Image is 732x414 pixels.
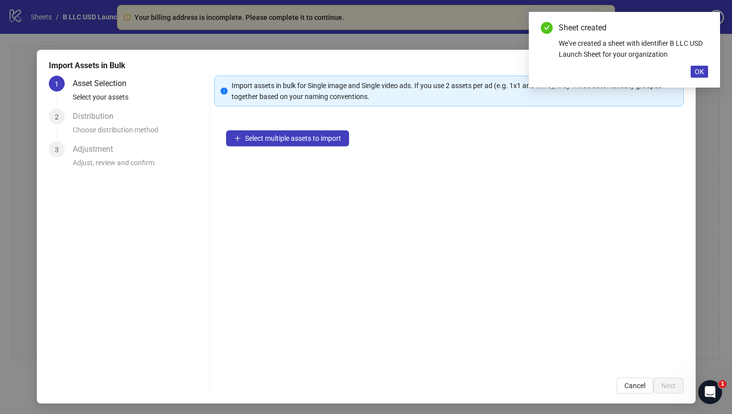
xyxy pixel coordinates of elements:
[541,22,553,34] span: check-circle
[653,378,684,394] button: Next
[55,146,59,154] span: 3
[234,135,241,142] span: plus
[226,130,349,146] button: Select multiple assets to import
[73,108,122,124] div: Distribution
[698,380,722,404] iframe: Intercom live chat
[49,60,684,72] div: Import Assets in Bulk
[559,38,708,60] div: We've created a sheet with identifier B LLC USD Launch Sheet for your organization
[616,378,653,394] button: Cancel
[691,66,708,78] button: OK
[719,380,727,388] span: 1
[55,80,59,88] span: 1
[73,92,206,108] div: Select your assets
[73,157,206,174] div: Adjust, review and confirm
[73,141,121,157] div: Adjustment
[695,68,704,76] span: OK
[55,113,59,121] span: 2
[559,22,708,34] div: Sheet created
[73,76,134,92] div: Asset Selection
[231,80,677,102] div: Import assets in bulk for Single image and Single video ads. If you use 2 assets per ad (e.g. 1x1...
[697,22,708,33] a: Close
[624,382,645,390] span: Cancel
[73,124,206,141] div: Choose distribution method
[220,88,227,95] span: info-circle
[244,134,341,142] span: Select multiple assets to import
